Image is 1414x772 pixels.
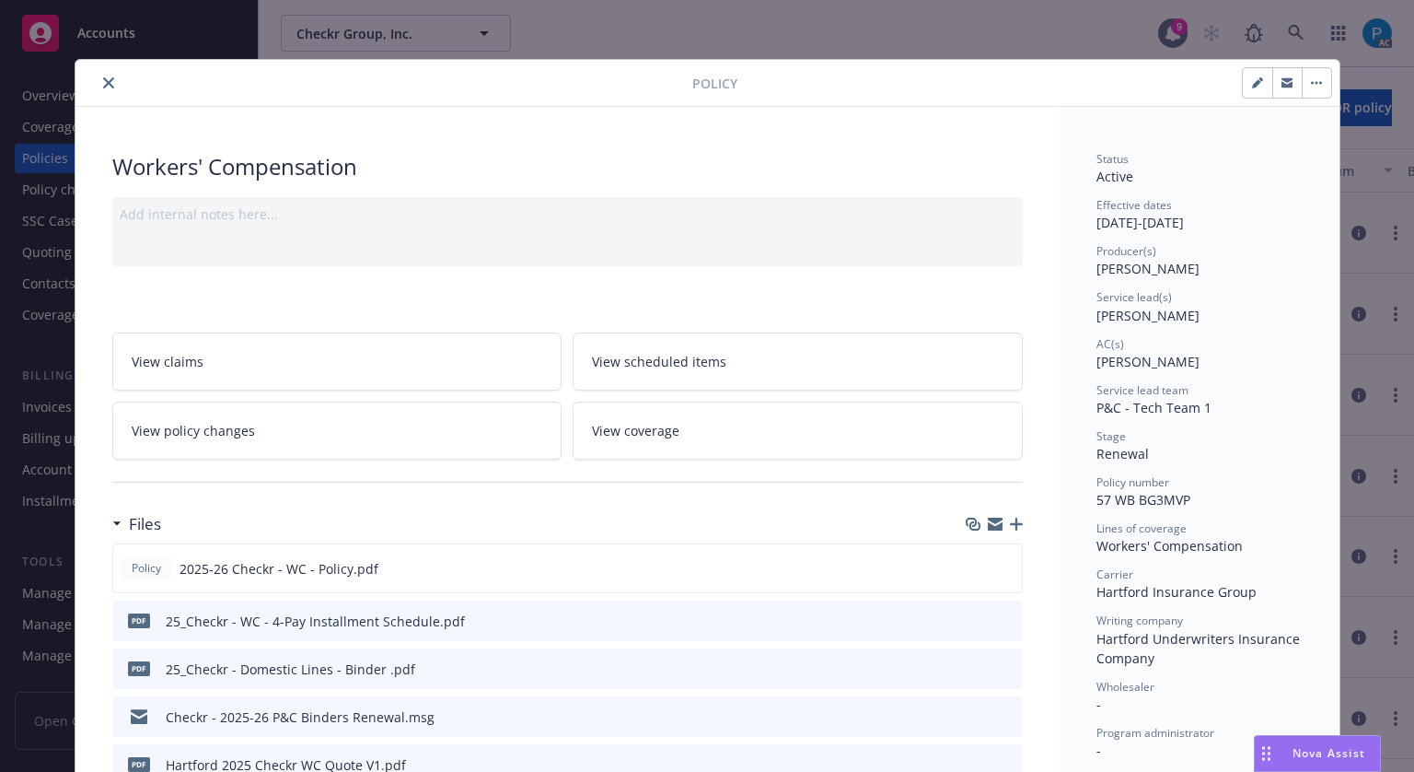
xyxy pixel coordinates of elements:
[112,402,562,460] a: View policy changes
[1096,679,1154,695] span: Wholesaler
[573,402,1023,460] a: View coverage
[1096,428,1126,444] span: Stage
[128,560,165,577] span: Policy
[129,512,161,536] h3: Files
[128,757,150,771] span: pdf
[1096,725,1214,741] span: Program administrator
[1096,151,1129,167] span: Status
[1096,353,1200,370] span: [PERSON_NAME]
[128,614,150,627] span: pdf
[1096,491,1190,509] span: 57 WB BG3MVP
[1096,336,1124,352] span: AC(s)
[968,559,983,579] button: download file
[999,708,1015,727] button: preview file
[1292,745,1365,761] span: Nova Assist
[1255,736,1278,771] div: Drag to move
[1096,521,1187,536] span: Lines of coverage
[132,421,255,440] span: View policy changes
[1254,735,1381,772] button: Nova Assist
[112,333,562,391] a: View claims
[1096,307,1200,324] span: [PERSON_NAME]
[969,660,984,679] button: download file
[1096,696,1101,713] span: -
[1096,742,1101,759] span: -
[1096,243,1156,259] span: Producer(s)
[1096,613,1183,628] span: Writing company
[999,612,1015,631] button: preview file
[592,421,679,440] span: View coverage
[128,661,150,675] span: pdf
[1096,260,1200,277] span: [PERSON_NAME]
[998,559,1014,579] button: preview file
[969,708,984,727] button: download file
[120,205,1015,224] div: Add internal notes here...
[1096,583,1257,601] span: Hartford Insurance Group
[1096,289,1172,305] span: Service lead(s)
[692,74,737,93] span: Policy
[1096,630,1304,667] span: Hartford Underwriters Insurance Company
[98,72,120,94] button: close
[112,151,1023,182] div: Workers' Compensation
[1096,168,1133,185] span: Active
[1096,567,1133,582] span: Carrier
[1096,197,1303,232] div: [DATE] - [DATE]
[1096,382,1188,398] span: Service lead team
[1096,445,1149,462] span: Renewal
[132,352,203,371] span: View claims
[166,612,465,631] div: 25_Checkr - WC - 4-Pay Installment Schedule.pdf
[969,612,984,631] button: download file
[1096,197,1172,213] span: Effective dates
[166,660,415,679] div: 25_Checkr - Domestic Lines - Binder .pdf
[1096,537,1243,555] span: Workers' Compensation
[112,512,161,536] div: Files
[166,708,435,727] div: Checkr - 2025-26 P&C Binders Renewal.msg
[180,559,378,579] span: 2025-26 Checkr - WC - Policy.pdf
[573,333,1023,391] a: View scheduled items
[1096,474,1169,490] span: Policy number
[592,352,726,371] span: View scheduled items
[999,660,1015,679] button: preview file
[1096,399,1211,416] span: P&C - Tech Team 1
